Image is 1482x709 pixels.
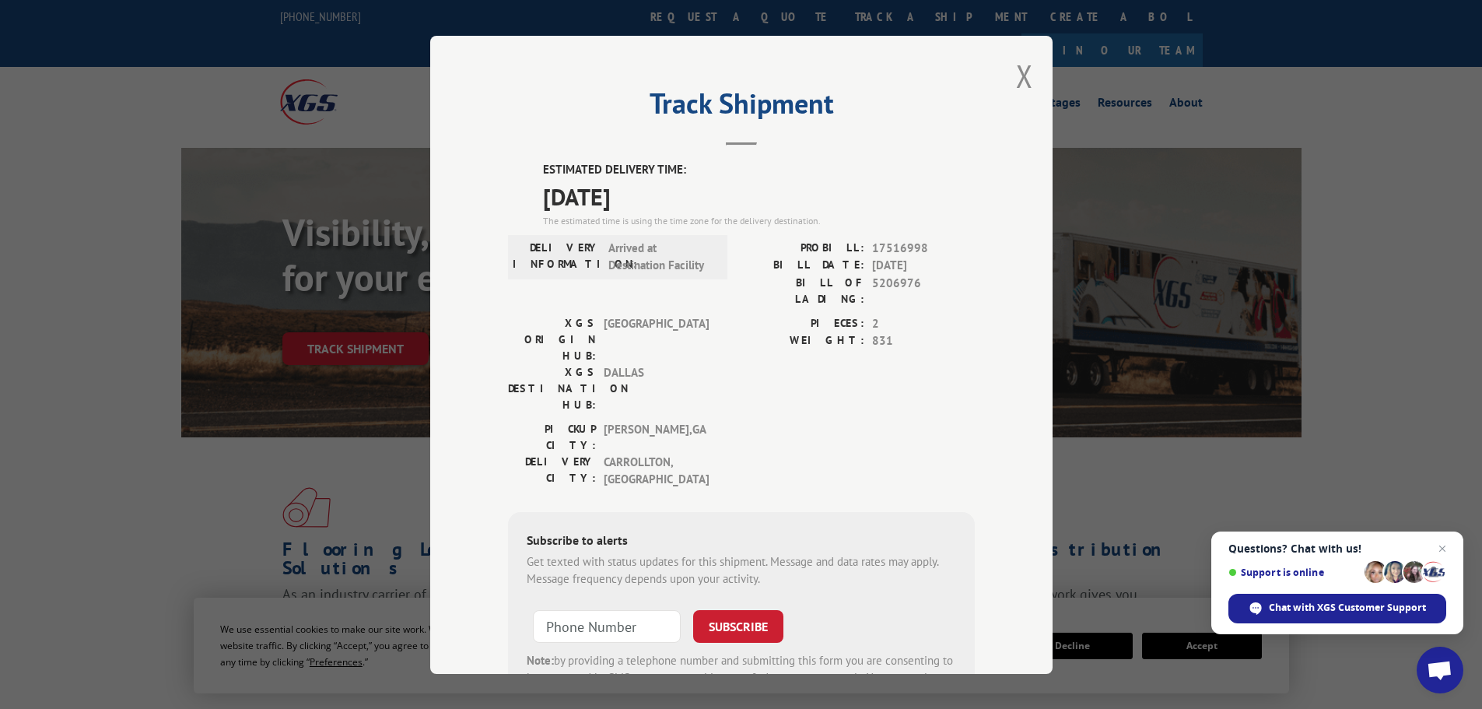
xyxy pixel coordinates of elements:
input: Phone Number [533,609,681,642]
label: DELIVERY CITY: [508,453,596,488]
button: SUBSCRIBE [693,609,783,642]
label: PIECES: [741,314,864,332]
div: Open chat [1417,647,1463,693]
span: Questions? Chat with us! [1228,542,1446,555]
strong: Note: [527,652,554,667]
span: Arrived at Destination Facility [608,239,713,274]
span: [DATE] [543,178,975,213]
span: Close chat [1433,539,1452,558]
span: Chat with XGS Customer Support [1269,601,1426,615]
div: by providing a telephone number and submitting this form you are consenting to be contacted by SM... [527,651,956,704]
span: Support is online [1228,567,1359,578]
button: Close modal [1016,55,1033,97]
span: [DATE] [872,257,975,275]
div: Subscribe to alerts [527,530,956,553]
span: 831 [872,332,975,350]
span: [PERSON_NAME] , GA [604,420,709,453]
div: The estimated time is using the time zone for the delivery destination. [543,213,975,227]
span: 17516998 [872,239,975,257]
label: XGS ORIGIN HUB: [508,314,596,363]
h2: Track Shipment [508,93,975,122]
div: Get texted with status updates for this shipment. Message and data rates may apply. Message frequ... [527,553,956,588]
label: WEIGHT: [741,332,864,350]
div: Chat with XGS Customer Support [1228,594,1446,623]
label: BILL OF LADING: [741,274,864,307]
span: [GEOGRAPHIC_DATA] [604,314,709,363]
span: 2 [872,314,975,332]
span: CARROLLTON , [GEOGRAPHIC_DATA] [604,453,709,488]
label: ESTIMATED DELIVERY TIME: [543,161,975,179]
label: PROBILL: [741,239,864,257]
label: DELIVERY INFORMATION: [513,239,601,274]
label: BILL DATE: [741,257,864,275]
label: PICKUP CITY: [508,420,596,453]
label: XGS DESTINATION HUB: [508,363,596,412]
span: DALLAS [604,363,709,412]
span: 5206976 [872,274,975,307]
